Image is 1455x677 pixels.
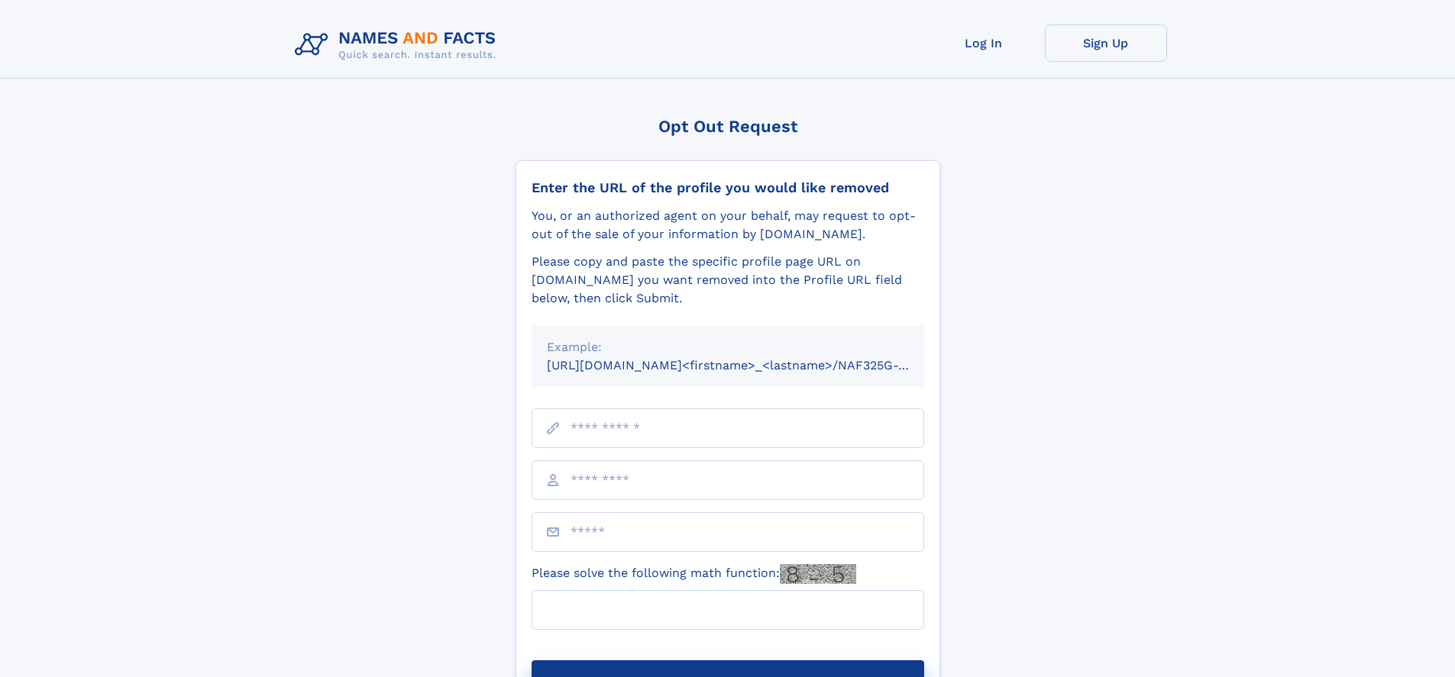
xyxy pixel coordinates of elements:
[532,179,924,196] div: Enter the URL of the profile you would like removed
[1045,24,1167,62] a: Sign Up
[547,358,953,372] small: [URL][DOMAIN_NAME]<firstname>_<lastname>/NAF325G-xxxxxxxx
[532,253,924,308] div: Please copy and paste the specific profile page URL on [DOMAIN_NAME] you want removed into the Pr...
[516,117,940,136] div: Opt Out Request
[532,564,856,584] label: Please solve the following math function:
[547,338,909,356] div: Example:
[289,24,509,66] img: Logo Names and Facts
[923,24,1045,62] a: Log In
[532,207,924,243] div: You, or an authorized agent on your behalf, may request to opt-out of the sale of your informatio...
